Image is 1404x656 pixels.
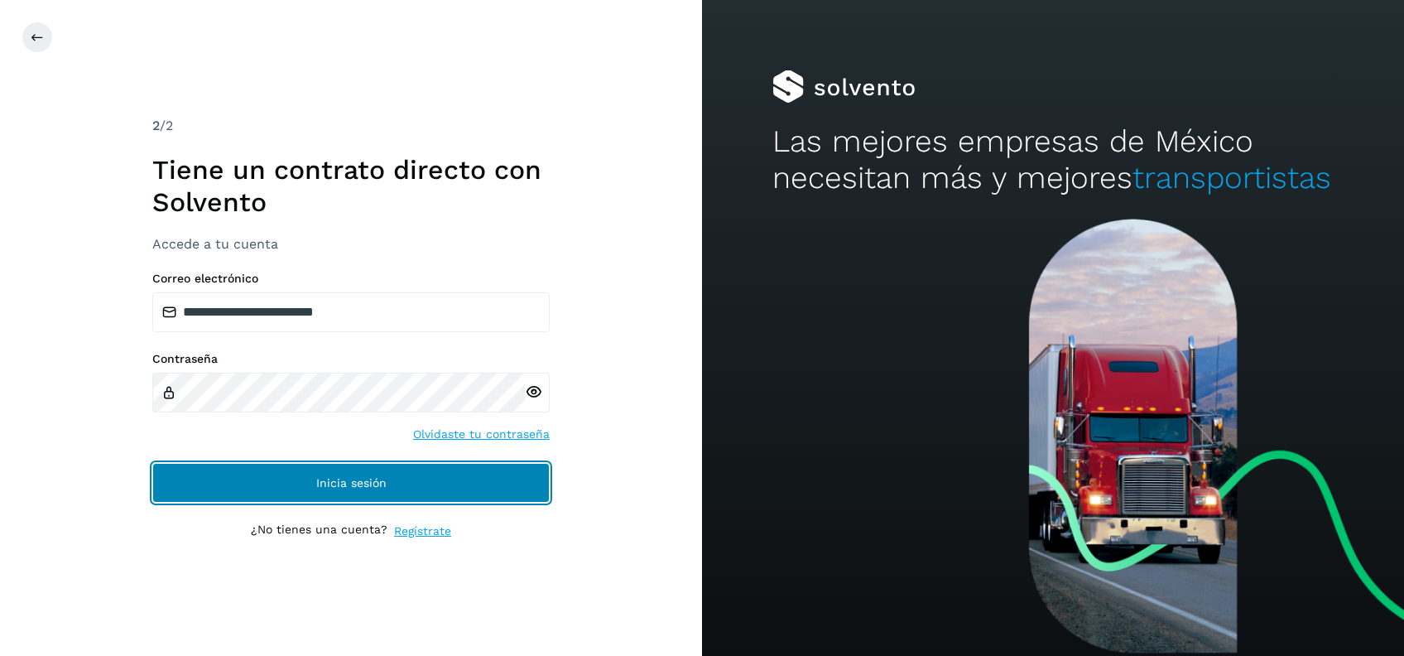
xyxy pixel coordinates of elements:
[152,118,160,133] span: 2
[316,477,387,489] span: Inicia sesión
[251,523,387,540] p: ¿No tienes una cuenta?
[394,523,451,540] a: Regístrate
[772,123,1334,197] h2: Las mejores empresas de México necesitan más y mejores
[152,352,550,366] label: Contraseña
[152,236,550,252] h3: Accede a tu cuenta
[152,463,550,503] button: Inicia sesión
[152,116,550,136] div: /2
[413,426,550,443] a: Olvidaste tu contraseña
[1132,160,1331,195] span: transportistas
[152,272,550,286] label: Correo electrónico
[152,154,550,218] h1: Tiene un contrato directo con Solvento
